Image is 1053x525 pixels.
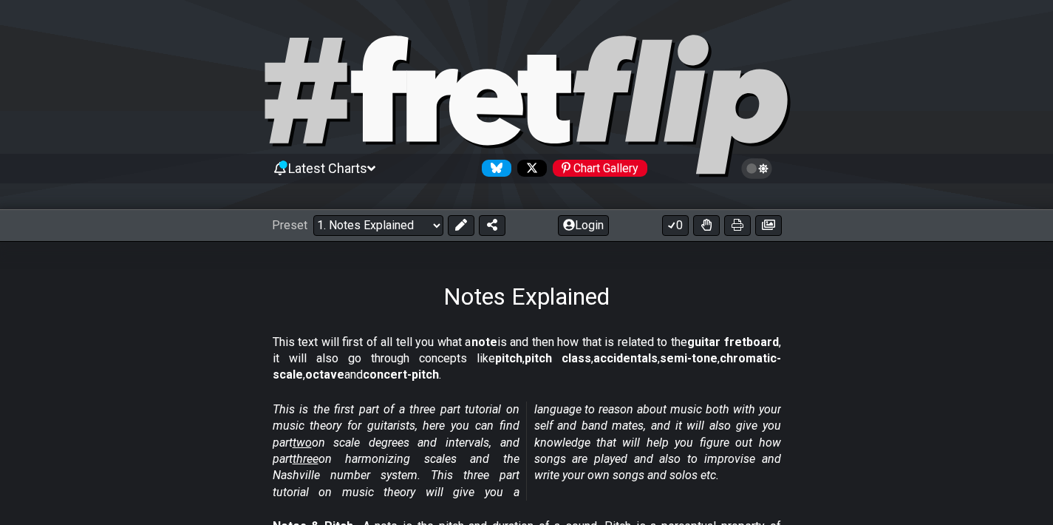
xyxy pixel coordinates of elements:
[511,160,547,177] a: Follow #fretflip at X
[662,215,689,236] button: 0
[293,436,312,450] span: two
[553,160,647,177] div: Chart Gallery
[593,351,658,365] strong: accidentals
[293,452,318,466] span: three
[476,160,511,177] a: Follow #fretflip at Bluesky
[558,215,609,236] button: Login
[443,282,610,311] h1: Notes Explained
[272,218,307,232] span: Preset
[749,162,766,175] span: Toggle light / dark theme
[471,335,497,349] strong: note
[273,402,781,499] em: This is the first part of a three part tutorial on music theory for guitarists, here you can find...
[448,215,474,236] button: Edit Preset
[305,367,344,382] strong: octave
[660,351,718,365] strong: semi-tone
[313,215,443,236] select: Preset
[755,215,782,236] button: Create image
[687,335,779,349] strong: guitar fretboard
[693,215,720,236] button: Toggle Dexterity for all fretkits
[495,351,522,365] strong: pitch
[273,334,781,384] p: This text will first of all tell you what a is and then how that is related to the , it will also...
[547,160,647,177] a: #fretflip at Pinterest
[525,351,591,365] strong: pitch class
[724,215,751,236] button: Print
[288,160,367,176] span: Latest Charts
[363,367,439,382] strong: concert-pitch
[479,215,505,236] button: Share Preset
